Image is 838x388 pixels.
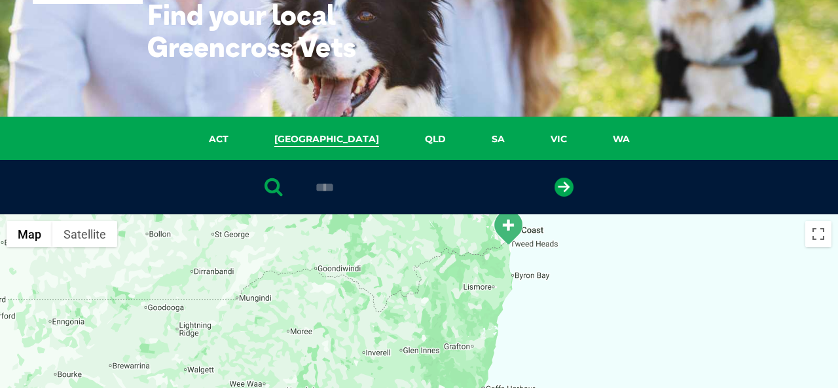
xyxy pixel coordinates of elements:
[805,221,831,247] button: Toggle fullscreen view
[251,132,402,147] a: [GEOGRAPHIC_DATA]
[469,132,528,147] a: SA
[7,221,52,247] button: Show street map
[590,132,653,147] a: WA
[528,132,590,147] a: VIC
[52,221,117,247] button: Show satellite imagery
[402,132,469,147] a: QLD
[492,210,524,246] div: Tweed Heads
[186,132,251,147] a: ACT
